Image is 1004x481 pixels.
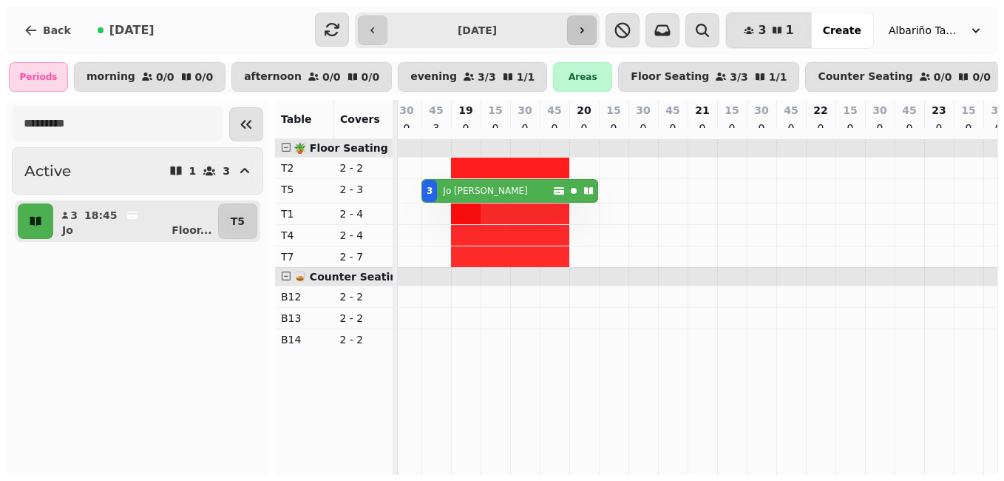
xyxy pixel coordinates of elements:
p: 2 [69,270,78,285]
p: 20:00 [84,412,118,427]
p: 0 [489,121,501,135]
div: Areas [553,62,612,92]
button: T5 [218,203,257,239]
button: Collapse sidebar [229,107,263,141]
p: B13 [281,311,328,326]
p: 15 [961,103,975,118]
p: Floor ... [172,332,211,347]
p: 0 [963,121,974,135]
p: [PERSON_NAME] [62,332,158,347]
p: 1 [189,166,197,176]
p: T7 [281,249,328,264]
p: 20 [577,103,591,118]
p: 0 [785,121,797,135]
button: [DATE] [86,13,166,48]
span: 🪴 Floor Seating [294,142,388,154]
p: 2 - 2 [340,161,387,175]
button: 618:00[PERSON_NAME]Floor... [56,313,215,349]
button: 318:45JoFloor... [56,203,215,239]
button: 420:00[PERSON_NAME]Floor... [56,408,215,443]
span: Covers [340,113,380,125]
p: 15 [843,103,857,118]
p: 20:00 [84,365,118,380]
p: 0 / 0 [156,72,174,82]
p: T5 [231,214,245,229]
div: Periods [9,62,68,92]
span: 1 [786,24,794,36]
p: 3 / 3 [730,72,748,82]
p: 1 / 1 [769,72,787,82]
button: T2 [218,266,257,301]
p: 15 [606,103,620,118]
p: T2 [231,276,245,291]
p: 0 [578,121,590,135]
p: 0 [756,121,767,135]
p: 45 [429,103,443,118]
p: 0 / 0 [972,72,991,82]
p: 0 [637,121,649,135]
p: Floor ... [172,223,211,238]
p: T4 [281,228,328,243]
p: 0 [874,121,886,135]
p: 45 [902,103,916,118]
p: Floor ... [172,427,211,442]
p: 0 [815,121,827,135]
p: 2 - 2 [340,289,387,304]
p: evening [410,71,457,83]
p: 45 [547,103,561,118]
p: [PERSON_NAME] [62,427,158,442]
p: T1 [281,206,328,221]
p: 30 [872,103,886,118]
h2: Active [24,161,71,181]
p: Floor Seating [631,71,709,83]
p: Counter Seating [818,71,912,83]
button: Albariño Tapas [880,17,992,44]
p: 0 [519,121,531,135]
p: T2 [231,371,245,386]
p: B12 [281,289,328,304]
p: 0 [933,121,945,135]
p: 0 [549,121,560,135]
button: 220:00[PERSON_NAME]Floor... [56,360,215,396]
p: Jo [PERSON_NAME] [443,185,527,197]
button: Create [811,13,873,48]
p: Kat [62,285,82,300]
button: afternoon0/00/0 [231,62,392,92]
p: B14 [281,332,328,347]
p: 3 [223,166,230,176]
p: 30 [754,103,768,118]
p: 0 [401,121,413,135]
p: 45 [784,103,798,118]
p: 0 [992,121,1004,135]
button: Back [12,13,83,48]
p: 3 [430,121,442,135]
p: morning [87,71,135,83]
p: 2 [69,460,78,474]
p: 0 / 0 [195,72,214,82]
p: 0 / 0 [934,72,952,82]
p: 20:00 [84,270,118,285]
span: [DATE] [109,24,155,36]
p: 0 [460,121,472,135]
p: T5 [281,182,328,197]
button: Floor Seating3/31/1 [618,62,799,92]
p: 23 [932,103,946,118]
button: T2 [218,360,257,396]
p: 3 / 3 [478,72,496,82]
p: 21 [695,103,709,118]
p: T7 [231,323,245,338]
button: T7 [218,313,257,349]
p: T7 [231,418,245,433]
p: 30 [399,103,413,118]
p: 0 [726,121,738,135]
p: 3 [69,208,78,223]
span: Back [43,25,71,36]
p: 0 [844,121,856,135]
p: 2 - 2 [340,311,387,326]
p: 0 [667,121,679,135]
button: Active13 [12,147,263,195]
p: 0 / 0 [322,72,341,82]
p: 18:45 [84,208,118,223]
button: 220:00KatFloor... [56,266,215,301]
p: 0 [608,121,620,135]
